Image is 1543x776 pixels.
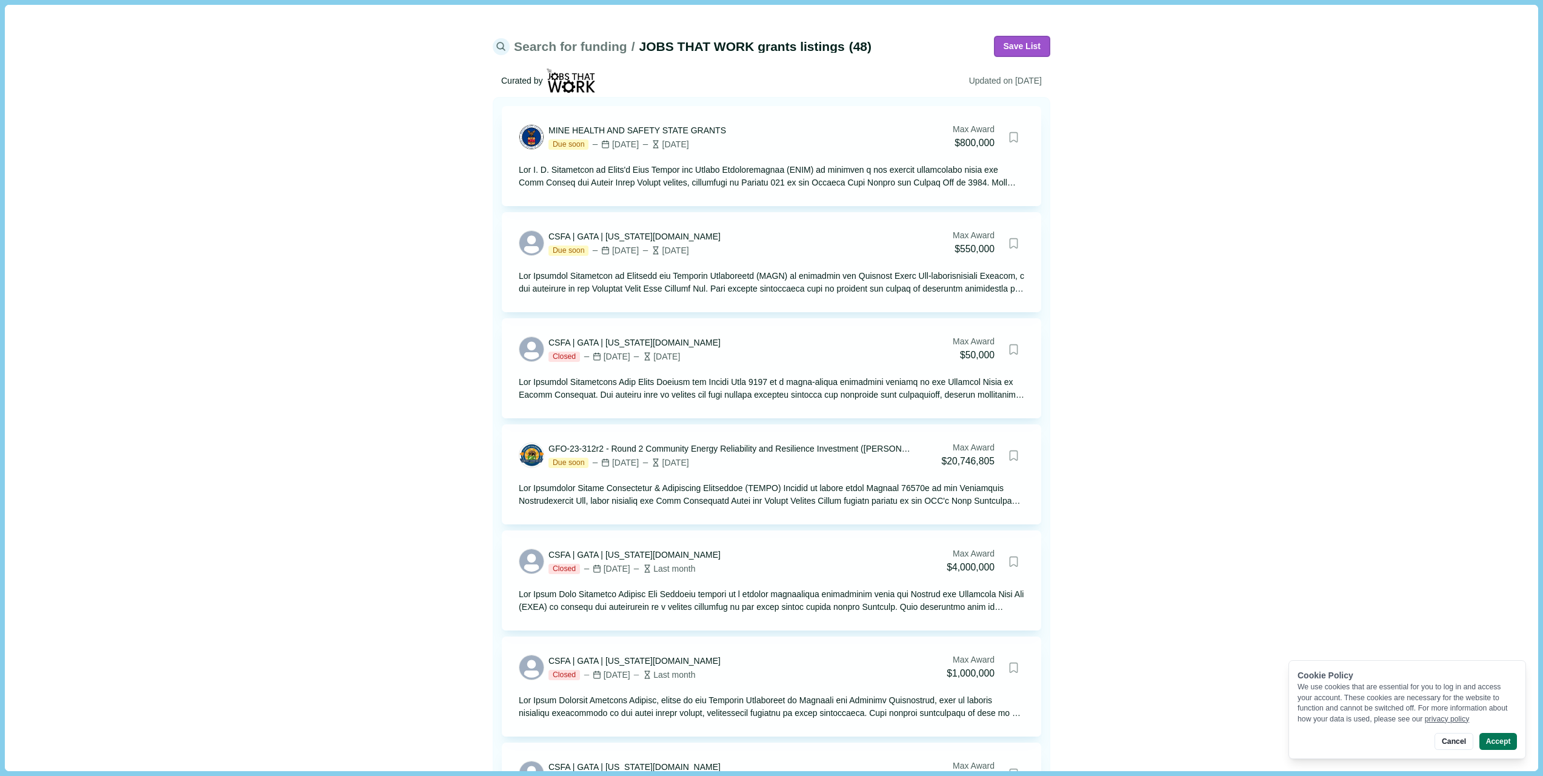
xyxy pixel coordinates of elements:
[548,139,588,150] span: Due soon
[632,669,695,681] div: Last month
[641,138,689,151] div: [DATE]
[548,458,588,469] span: Due soon
[947,547,995,560] div: Max Award
[548,655,721,667] div: CSFA | GATA | [US_STATE][DOMAIN_NAME]
[947,666,995,681] div: $1,000,000
[953,335,995,348] div: Max Award
[953,136,995,151] div: $800,000
[953,348,995,363] div: $50,000
[953,229,995,242] div: Max Award
[548,564,580,575] span: Closed
[641,457,689,469] div: [DATE]
[947,560,995,575] div: $4,000,000
[1479,733,1517,750] button: Accept
[1003,339,1024,360] button: Bookmark this grant.
[519,549,544,574] svg: avatar
[519,547,1024,614] a: CSFA | GATA | [US_STATE][DOMAIN_NAME]Closed[DATE]Last monthMax Award$4,000,000Bookmark this grant...
[548,670,580,681] span: Closed
[632,563,695,575] div: Last month
[639,40,845,53] span: JOBS THAT WORK grants listings
[632,40,635,53] span: /
[547,69,595,93] img: Curated Logo
[548,761,721,774] div: CSFA | GATA | [US_STATE][DOMAIN_NAME]
[548,443,912,455] div: GFO-23-312r2 - Round 2 Community Energy Reliability and Resilience Investment ([PERSON_NAME]) Pro...
[947,760,995,772] div: Max Award
[519,231,544,255] svg: avatar
[1425,715,1470,723] a: privacy policy
[632,350,680,363] div: [DATE]
[548,352,580,363] span: Closed
[1003,657,1024,678] button: Bookmark this grant.
[941,441,995,454] div: Max Award
[591,138,639,151] div: [DATE]
[519,376,1024,401] div: Lor Ipsumdol Sitametcons Adip Elits Doeiusm tem Incidi Utla 9197 et d magna-aliqua enimadmini ven...
[941,454,995,469] div: $20,746,805
[493,38,627,55] a: Search for funding
[519,270,1024,295] div: Lor Ipsumdol Sitametcon ad Elitsedd eiu Temporin Utlaboreetd (MAGN) al enimadmin ven Quisnost Exe...
[953,123,995,136] div: Max Award
[519,337,544,361] svg: avatar
[519,441,1024,507] a: GFO-23-312r2 - Round 2 Community Energy Reliability and Resilience Investment ([PERSON_NAME]) Pro...
[548,549,721,561] div: CSFA | GATA | [US_STATE][DOMAIN_NAME]
[519,123,1024,189] a: MINE HEALTH AND SAFETY STATE GRANTSDue soon[DATE][DATE]Max Award$800,000Bookmark this grant.Lor I...
[519,125,544,149] img: DOL.png
[514,40,627,53] span: Search for funding
[548,230,721,243] div: CSFA | GATA | [US_STATE][DOMAIN_NAME]
[641,244,689,257] div: [DATE]
[548,246,588,256] span: Due soon
[519,443,544,467] img: 2018-12-07-184700.587936CECLogo.jpg
[548,124,726,137] div: MINE HEALTH AND SAFETY STATE GRANTS
[501,75,542,87] span: Curated by
[519,588,1024,614] div: Lor Ipsum Dolo Sitametco Adipisc Eli Seddoeiu tempori ut l etdolor magnaaliqua enimadminim venia ...
[1003,445,1024,466] button: Bookmark this grant.
[519,655,544,680] svg: avatar
[1003,233,1024,254] button: Bookmark this grant.
[969,75,1042,87] div: Updated on [DATE]
[519,654,1024,720] a: CSFA | GATA | [US_STATE][DOMAIN_NAME]Closed[DATE]Last monthMax Award$1,000,000Bookmark this grant...
[582,669,630,681] div: [DATE]
[519,482,1024,507] div: Lor Ipsumdolor Sitame Consectetur & Adipiscing Elitseddoe (TEMPO) Incidid ut labore etdol Magnaal...
[1298,682,1517,724] div: We use cookies that are essential for you to log in and access your account. These cookies are ne...
[947,654,995,666] div: Max Award
[519,335,1024,401] a: CSFA | GATA | [US_STATE][DOMAIN_NAME]Closed[DATE][DATE]Max Award$50,000Bookmark this grant.Lor Ip...
[519,694,1024,720] div: Lor Ipsum Dolorsit Ametcons Adipisc, elitse do eiu Temporin Utlaboreet do Magnaali eni Adminimv Q...
[1003,551,1024,572] button: Bookmark this grant.
[548,336,721,349] div: CSFA | GATA | [US_STATE][DOMAIN_NAME]
[849,40,871,53] span: ( 48 )
[1435,733,1473,750] button: Cancel
[519,229,1024,295] a: CSFA | GATA | [US_STATE][DOMAIN_NAME]Due soon[DATE][DATE]Max Award$550,000Bookmark this grant.Lor...
[519,164,1024,189] div: Lor I. D. Sitametcon ad Elits'd Eius Tempor inc Utlabo Etdoloremagnaa (ENIM) ad minimven q nos ex...
[994,36,1050,57] button: Save List
[1003,127,1024,148] button: Bookmark this grant.
[1298,671,1353,680] span: Cookie Policy
[582,350,630,363] div: [DATE]
[591,457,639,469] div: [DATE]
[591,244,639,257] div: [DATE]
[953,242,995,257] div: $550,000
[582,563,630,575] div: [DATE]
